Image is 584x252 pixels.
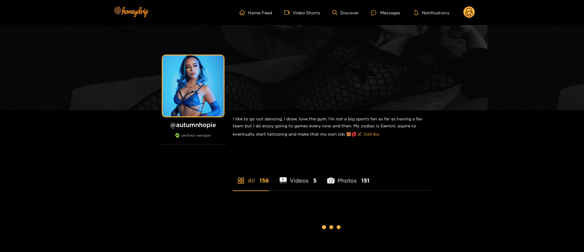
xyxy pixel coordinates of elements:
[237,177,245,184] span: appstore
[233,110,431,144] div: I like to go out dancing, I draw, love the gym. I’m not a big sports fan as far as having a fav t...
[280,163,317,190] li: Videos
[160,121,227,129] h1: @ autumnhopie
[239,10,248,15] span: home
[284,10,293,15] span: video-camera
[358,132,362,137] span: edit
[361,177,370,184] span: 151
[239,10,272,15] a: Home Feed
[160,133,227,144] div: verified member
[412,9,451,16] button: Notifications
[332,10,359,15] a: Discover
[356,129,380,139] button: editEdit Bio
[233,163,269,190] li: All
[371,9,400,16] div: Messages
[313,177,317,184] span: 5
[327,163,370,190] li: Photos
[364,131,379,137] span: Edit Bio
[284,10,320,15] a: Video Shorts
[260,177,269,184] span: 156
